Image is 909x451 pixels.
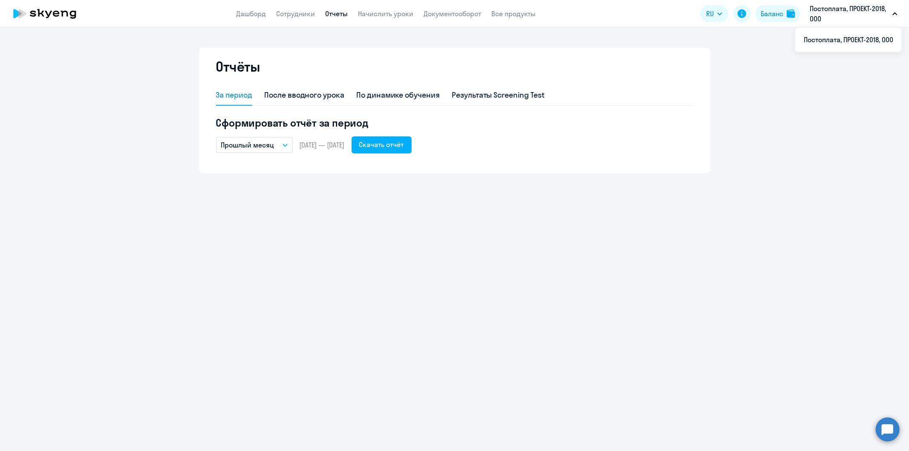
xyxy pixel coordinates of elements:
span: RU [706,9,714,19]
button: Скачать отчёт [352,136,412,153]
a: Все продукты [492,9,536,18]
a: Дашборд [237,9,266,18]
div: Баланс [761,9,783,19]
a: Документооборот [424,9,482,18]
h2: Отчёты [216,58,260,75]
p: Прошлый месяц [221,140,274,150]
ul: RU [795,27,902,52]
p: Постоплата, ПРОЕКТ-2018, ООО [810,3,889,24]
button: Балансbalance [756,5,800,22]
button: Прошлый месяц [216,137,293,153]
div: После вводного урока [264,90,344,101]
button: RU [700,5,728,22]
div: По динамике обучения [356,90,440,101]
a: Сотрудники [277,9,315,18]
a: Начислить уроки [358,9,414,18]
div: За период [216,90,253,101]
a: Отчеты [326,9,348,18]
div: Скачать отчёт [359,139,404,150]
div: Результаты Screening Test [452,90,545,101]
span: [DATE] — [DATE] [300,140,345,150]
button: Постоплата, ПРОЕКТ-2018, ООО [805,3,902,24]
img: balance [787,9,795,18]
h5: Сформировать отчёт за период [216,116,693,130]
